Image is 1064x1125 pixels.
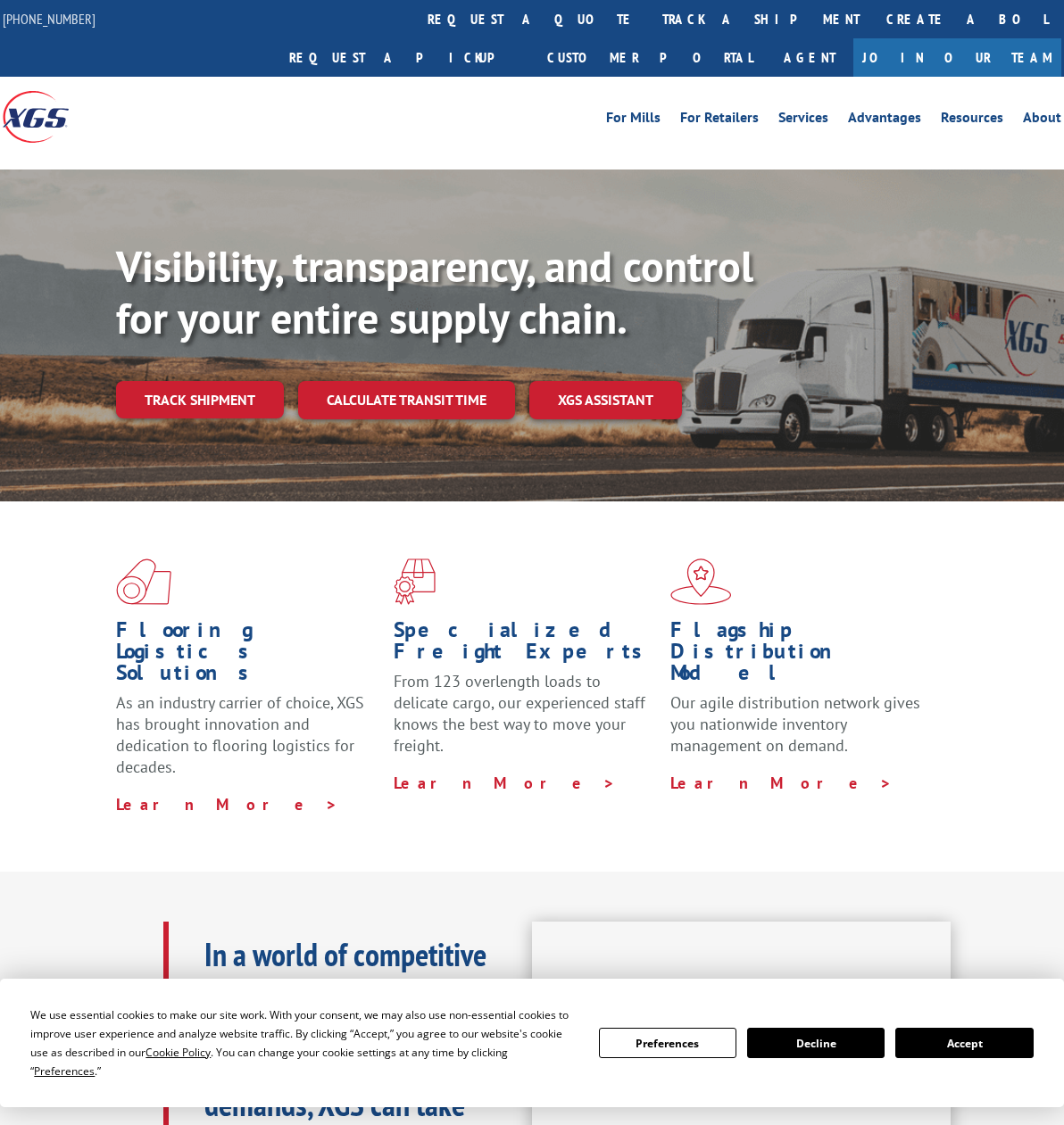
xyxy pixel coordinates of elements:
a: XGS ASSISTANT [529,381,682,419]
a: [PHONE_NUMBER] [3,10,96,28]
a: Request a pickup [276,38,534,77]
button: Accept [895,1028,1033,1058]
button: Preferences [599,1028,736,1058]
a: About [1023,111,1061,130]
a: Calculate transit time [298,381,515,419]
span: As an industry carrier of choice, XGS has brought innovation and dedication to flooring logistics... [116,692,364,776]
img: xgs-icon-total-supply-chain-intelligence-red [116,558,171,605]
span: Preferences [34,1063,95,1079]
img: xgs-icon-focused-on-flooring-red [394,558,436,605]
a: Advantages [848,111,921,130]
a: Learn More > [670,773,893,793]
a: Learn More > [394,773,616,793]
p: From 123 overlength loads to delicate cargo, our experienced staff knows the best way to move you... [394,671,658,772]
a: For Retailers [680,111,759,130]
span: Cookie Policy [145,1045,211,1060]
h1: Flagship Distribution Model [670,619,935,692]
a: Track shipment [116,381,284,418]
b: Visibility, transparency, and control for your entire supply chain. [116,238,753,345]
span: Our agile distribution network gives you nationwide inventory management on demand. [670,692,920,756]
h1: Flooring Logistics Solutions [116,619,380,692]
a: Agent [766,38,853,77]
button: Decline [747,1028,885,1058]
a: Customer Portal [534,38,766,77]
a: Learn More > [116,794,338,815]
a: Services [778,111,828,130]
div: We use essential cookies to make our site work. With your consent, we may also use non-essential ... [30,1005,577,1080]
h1: Specialized Freight Experts [394,619,658,671]
a: Join Our Team [853,38,1061,77]
img: xgs-icon-flagship-distribution-model-red [670,558,732,605]
a: For Mills [606,111,661,130]
a: Resources [941,111,1003,130]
